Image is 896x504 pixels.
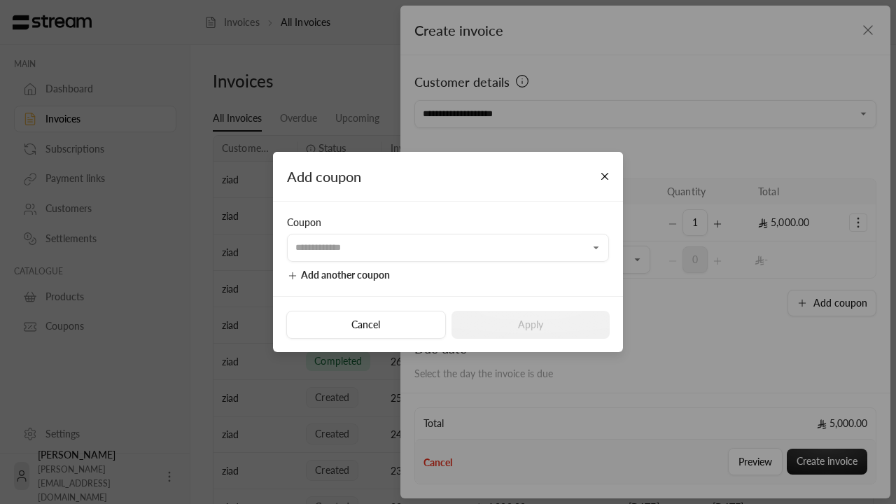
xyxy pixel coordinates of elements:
[588,239,605,256] button: Open
[593,164,617,189] button: Close
[301,269,390,281] span: Add another coupon
[287,168,361,185] span: Add coupon
[286,311,445,339] button: Cancel
[287,216,609,230] div: Coupon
